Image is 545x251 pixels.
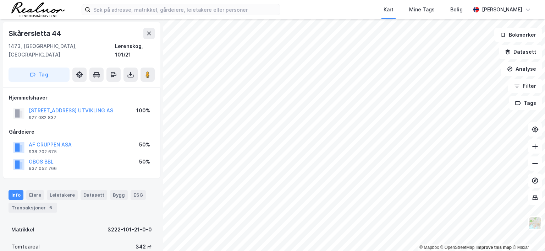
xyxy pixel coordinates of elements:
[499,45,542,59] button: Datasett
[81,190,107,199] div: Datasett
[409,5,435,14] div: Mine Tags
[136,242,152,251] div: 342 ㎡
[494,28,542,42] button: Bokmerker
[115,42,155,59] div: Lørenskog, 101/21
[450,5,463,14] div: Bolig
[29,149,57,155] div: 938 702 675
[482,5,522,14] div: [PERSON_NAME]
[440,245,475,250] a: OpenStreetMap
[510,217,545,251] iframe: Chat Widget
[9,68,70,82] button: Tag
[29,115,56,121] div: 927 082 837
[139,140,150,149] div: 50%
[29,166,57,171] div: 937 052 766
[419,245,439,250] a: Mapbox
[508,79,542,93] button: Filter
[510,217,545,251] div: Kontrollprogram for chat
[9,94,154,102] div: Hjemmelshaver
[9,28,62,39] div: Skårersletta 44
[9,42,115,59] div: 1473, [GEOGRAPHIC_DATA], [GEOGRAPHIC_DATA]
[110,190,128,199] div: Bygg
[9,128,154,136] div: Gårdeiere
[11,242,40,251] div: Tomteareal
[90,4,280,15] input: Søk på adresse, matrikkel, gårdeiere, leietakere eller personer
[47,204,54,211] div: 6
[528,217,542,230] img: Z
[139,157,150,166] div: 50%
[384,5,393,14] div: Kart
[11,2,65,17] img: realnor-logo.934646d98de889bb5806.png
[501,62,542,76] button: Analyse
[108,225,152,234] div: 3222-101-21-0-0
[136,106,150,115] div: 100%
[11,225,34,234] div: Matrikkel
[509,96,542,110] button: Tags
[9,190,23,199] div: Info
[26,190,44,199] div: Eiere
[477,245,512,250] a: Improve this map
[9,203,57,213] div: Transaksjoner
[47,190,78,199] div: Leietakere
[131,190,146,199] div: ESG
